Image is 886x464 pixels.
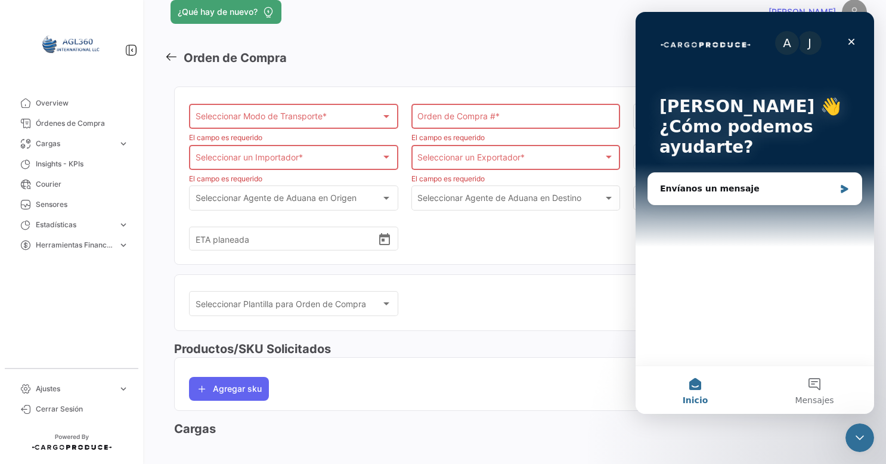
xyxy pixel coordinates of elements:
[174,341,857,357] h3: Productos/SKU Solicitados
[36,179,129,190] span: Courier
[636,12,874,414] iframe: Intercom live chat
[118,383,129,394] span: expand_more
[36,98,129,109] span: Overview
[36,240,113,250] span: Herramientas Financieras
[174,420,857,437] h3: Cargas
[189,377,269,401] button: Agregar sku
[196,114,382,124] span: Seleccionar Modo de Transporte *
[10,113,134,134] a: Órdenes de Compra
[36,118,129,129] span: Órdenes de Compra
[36,219,113,230] span: Estadísticas
[42,14,101,74] img: 64a6efb6-309f-488a-b1f1-3442125ebd42.png
[178,6,258,18] span: ¿Qué hay de nuevo?
[10,194,134,215] a: Sensores
[377,232,392,245] button: Open calendar
[36,383,113,394] span: Ajustes
[184,50,287,67] h3: Orden de Compra
[36,138,113,149] span: Cargas
[10,93,134,113] a: Overview
[36,404,129,414] span: Cerrar Sesión
[10,174,134,194] a: Courier
[769,6,836,18] span: [PERSON_NAME]
[196,196,382,206] span: Seleccionar Agente de Aduana en Origen
[845,423,874,452] iframe: Intercom live chat
[196,301,382,311] span: Seleccionar Plantilla para Orden de Compra
[36,159,129,169] span: Insights - KPIs
[118,138,129,149] span: expand_more
[118,240,129,250] span: expand_more
[118,219,129,230] span: expand_more
[36,199,129,210] span: Sensores
[196,155,382,165] span: Seleccionar un Importador *
[417,196,603,206] span: Seleccionar Agente de Aduana en Destino
[417,155,603,165] span: Seleccionar un Exportador *
[10,154,134,174] a: Insights - KPIs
